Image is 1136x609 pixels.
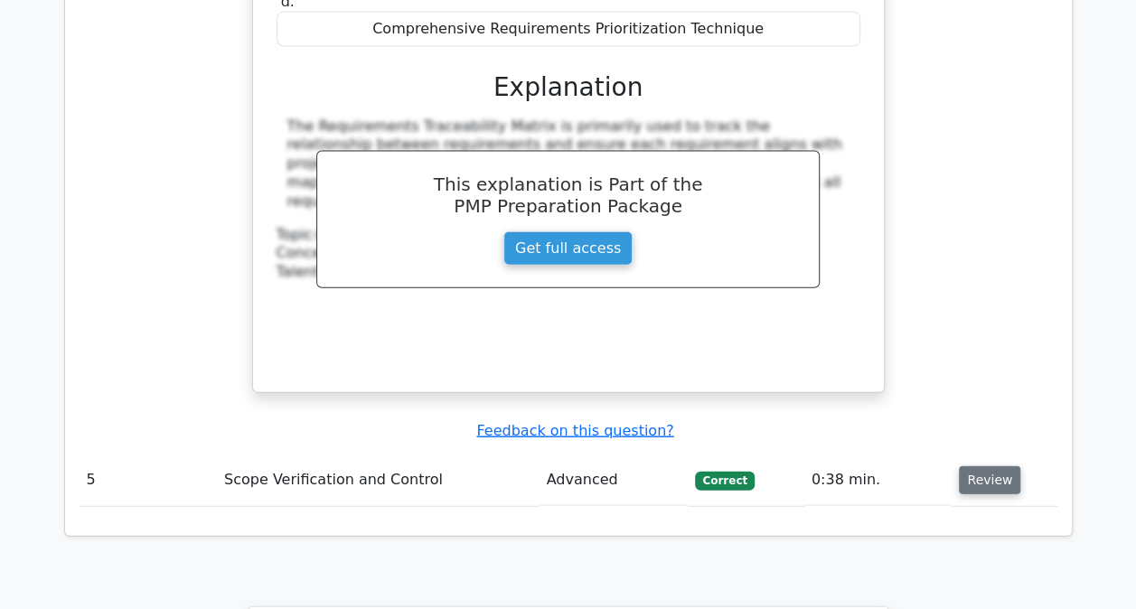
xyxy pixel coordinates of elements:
a: Get full access [503,231,633,266]
td: Scope Verification and Control [217,454,540,506]
td: 5 [80,454,218,506]
h3: Explanation [287,72,850,103]
td: Advanced [540,454,689,506]
button: Review [959,466,1020,494]
div: Comprehensive Requirements Prioritization Technique [277,12,860,47]
span: Correct [695,472,754,490]
div: The Requirements Traceability Matrix is primarily used to track the relationship between requirem... [287,117,850,211]
div: Concept: [277,244,860,263]
div: Topic: [277,226,860,245]
a: Feedback on this question? [476,422,673,439]
td: 0:38 min. [804,454,953,506]
div: Talent Triangle: [277,226,860,282]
